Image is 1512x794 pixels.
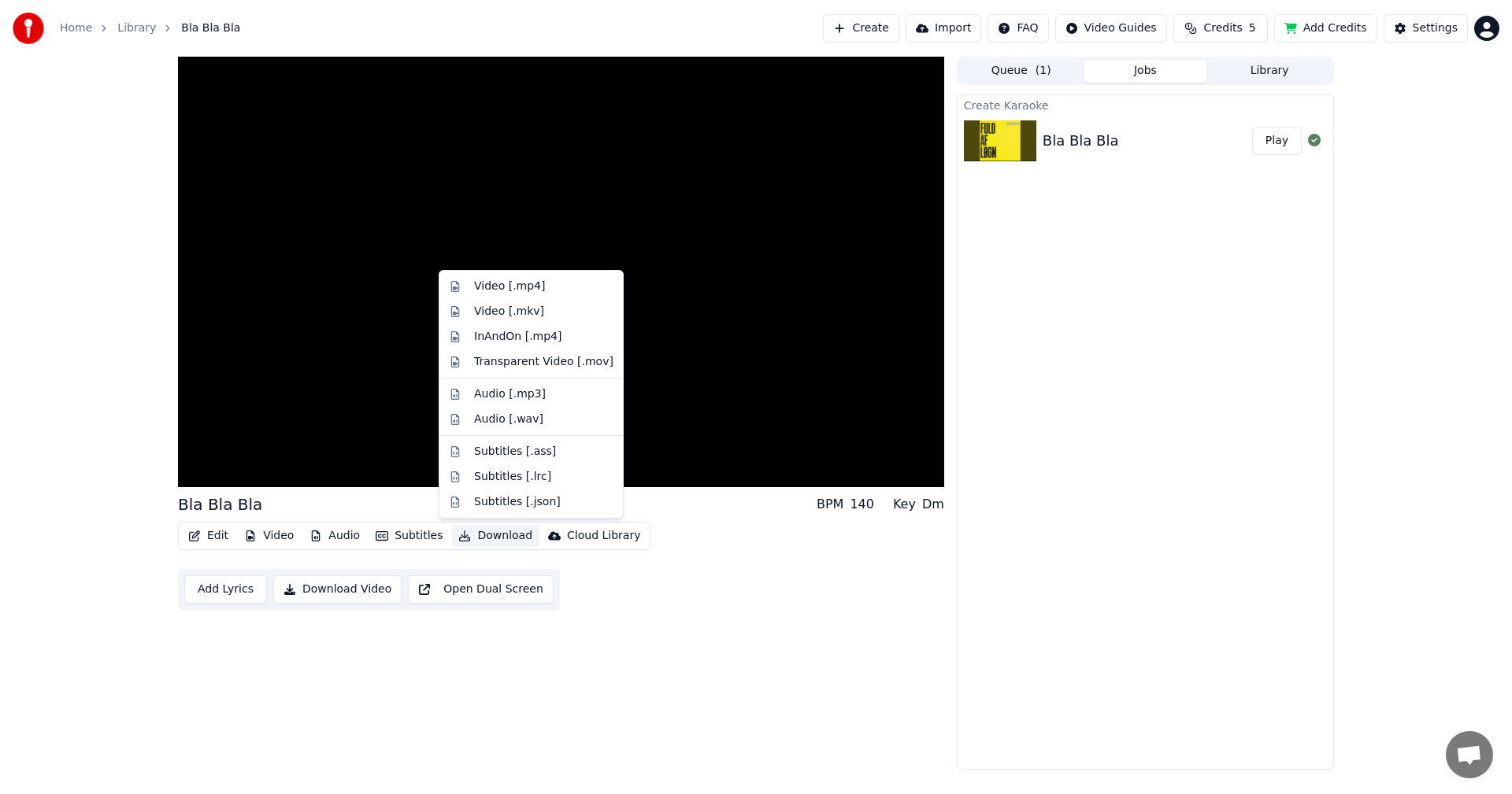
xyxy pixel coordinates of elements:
[1084,60,1208,83] button: Jobs
[817,495,843,514] div: BPM
[567,528,640,544] div: Cloud Library
[182,525,235,547] button: Edit
[60,20,92,36] a: Home
[906,14,981,42] button: Import
[1036,63,1051,79] span: ( 1 )
[1173,14,1268,42] button: Credits5
[1413,20,1458,36] div: Settings
[1203,20,1242,36] span: Credits
[303,525,366,547] button: Audio
[1055,14,1167,42] button: Video Guides
[1249,20,1256,36] span: 5
[1446,731,1493,778] div: Åben chat
[1252,127,1302,155] button: Play
[474,279,545,294] div: Video [.mp4]
[474,412,543,427] div: Audio [.wav]
[474,329,562,345] div: InAndOn [.mp4]
[922,495,944,514] div: Dm
[474,444,556,460] div: Subtitles [.ass]
[1043,130,1119,152] div: Bla Bla Bla
[474,386,546,402] div: Audio [.mp3]
[369,525,449,547] button: Subtitles
[273,575,402,604] button: Download Video
[452,525,539,547] button: Download
[474,469,551,485] div: Subtitles [.lrc]
[850,495,874,514] div: 140
[1207,60,1332,83] button: Library
[959,60,1084,83] button: Queue
[117,20,156,36] a: Library
[238,525,300,547] button: Video
[988,14,1048,42] button: FAQ
[184,575,267,604] button: Add Lyrics
[13,13,44,44] img: youka
[1274,14,1377,42] button: Add Credits
[474,354,613,370] div: Transparent Video [.mov]
[178,493,262,515] div: Bla Bla Bla
[823,14,899,42] button: Create
[474,304,544,319] div: Video [.mkv]
[474,494,561,510] div: Subtitles [.json]
[893,495,916,514] div: Key
[181,20,240,36] span: Bla Bla Bla
[1384,14,1468,42] button: Settings
[958,95,1333,114] div: Create Karaoke
[408,575,554,604] button: Open Dual Screen
[60,20,240,36] nav: breadcrumb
